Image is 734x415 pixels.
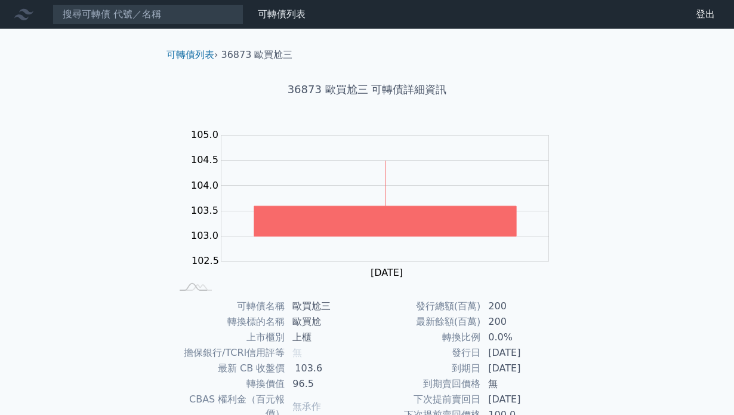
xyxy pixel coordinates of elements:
[254,161,516,236] g: Series
[258,8,306,20] a: 可轉債列表
[191,180,218,191] tspan: 104.0
[481,299,563,314] td: 200
[171,314,285,330] td: 轉換標的名稱
[367,392,481,407] td: 下次提前賣回日
[285,330,367,345] td: 上櫃
[171,345,285,361] td: 擔保銀行/TCRI信用評等
[285,314,367,330] td: 歐買尬
[285,299,367,314] td: 歐買尬三
[221,48,293,62] li: 36873 歐買尬三
[481,330,563,345] td: 0.0%
[686,5,724,24] a: 登出
[166,48,218,62] li: ›
[292,347,302,358] span: 無
[481,376,563,392] td: 無
[367,314,481,330] td: 最新餘額(百萬)
[674,358,734,415] iframe: Chat Widget
[674,358,734,415] div: 聊天小工具
[171,361,285,376] td: 最新 CB 收盤價
[191,154,218,165] tspan: 104.5
[371,267,403,278] tspan: [DATE]
[191,129,218,140] tspan: 105.0
[367,376,481,392] td: 到期賣回價格
[166,49,214,60] a: 可轉債列表
[171,376,285,392] td: 轉換價值
[481,314,563,330] td: 200
[171,330,285,345] td: 上市櫃別
[53,4,243,24] input: 搜尋可轉債 代號／名稱
[292,401,321,412] span: 無承作
[292,361,325,376] div: 103.6
[191,205,218,216] tspan: 103.5
[367,330,481,345] td: 轉換比例
[171,299,285,314] td: 可轉債名稱
[285,376,367,392] td: 96.5
[157,81,577,98] h1: 36873 歐買尬三 可轉債詳細資訊
[481,345,563,361] td: [DATE]
[191,230,218,241] tspan: 103.0
[367,361,481,376] td: 到期日
[481,361,563,376] td: [DATE]
[185,129,567,278] g: Chart
[192,255,219,266] tspan: 102.5
[481,392,563,407] td: [DATE]
[367,299,481,314] td: 發行總額(百萬)
[367,345,481,361] td: 發行日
